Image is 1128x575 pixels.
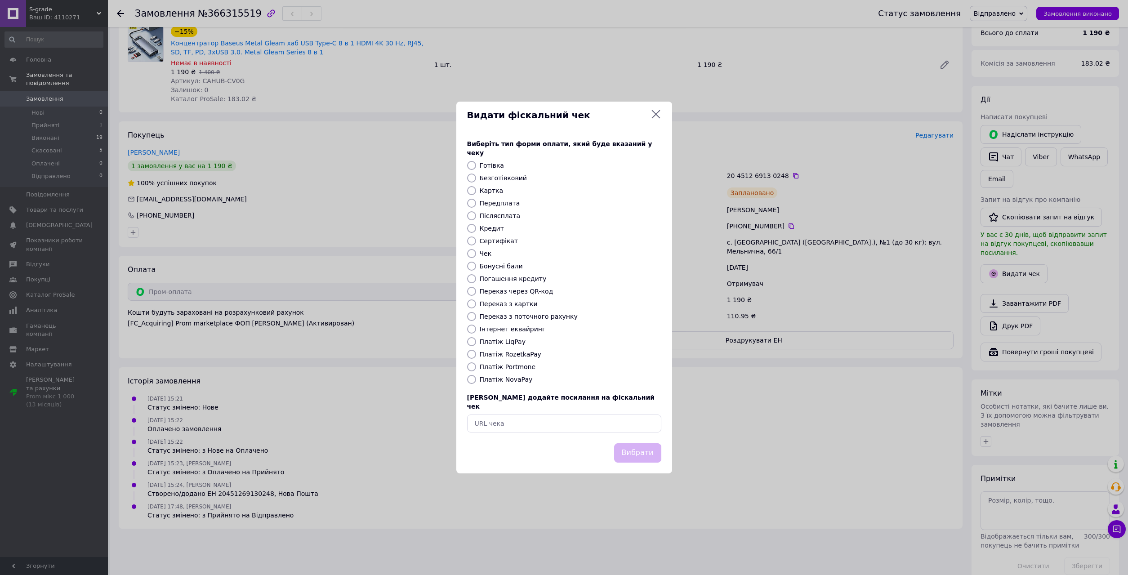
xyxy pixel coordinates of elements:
[480,187,504,194] label: Картка
[480,212,521,219] label: Післясплата
[467,415,661,432] input: URL чека
[480,300,538,308] label: Переказ з картки
[480,263,523,270] label: Бонусні бали
[480,162,504,169] label: Готівка
[467,109,647,122] span: Видати фіскальний чек
[480,351,541,358] label: Платіж RozetkaPay
[480,225,504,232] label: Кредит
[480,237,518,245] label: Сертифікат
[480,288,553,295] label: Переказ через QR-код
[467,140,652,156] span: Виберіть тип форми оплати, який буде вказаний у чеку
[467,394,655,410] span: [PERSON_NAME] додайте посилання на фіскальний чек
[480,200,520,207] label: Передплата
[480,313,578,320] label: Переказ з поточного рахунку
[480,376,533,383] label: Платіж NovaPay
[480,250,492,257] label: Чек
[480,325,546,333] label: Інтернет еквайринг
[480,174,527,182] label: Безготівковий
[480,275,547,282] label: Погашення кредиту
[480,363,536,370] label: Платіж Portmone
[480,338,526,345] label: Платіж LiqPay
